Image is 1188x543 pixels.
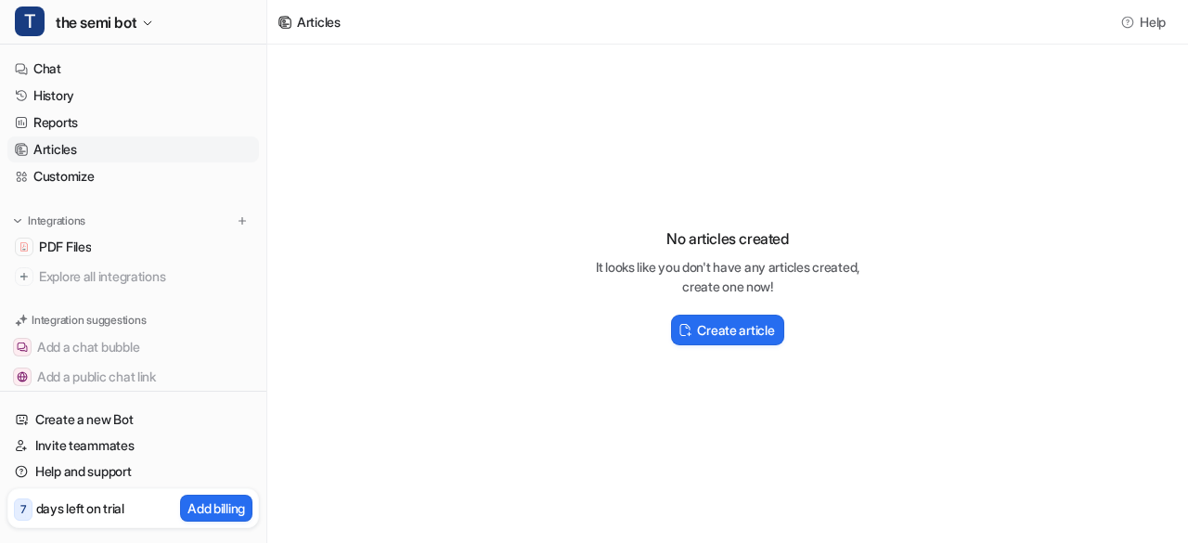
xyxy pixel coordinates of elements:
[297,12,341,32] div: Articles
[32,312,146,329] p: Integration suggestions
[579,227,876,250] h3: No articles created
[17,371,28,382] img: Add a public chat link
[7,459,259,485] a: Help and support
[7,110,259,136] a: Reports
[17,342,28,353] img: Add a chat bubble
[7,136,259,162] a: Articles
[39,238,91,256] span: PDF Files
[7,332,259,362] button: Add a chat bubbleAdd a chat bubble
[7,83,259,109] a: History
[1116,8,1173,35] button: Help
[19,241,30,252] img: PDF Files
[236,214,249,227] img: menu_add.svg
[7,264,259,290] a: Explore all integrations
[36,498,124,518] p: days left on trial
[579,257,876,296] p: It looks like you don't have any articles created, create one now!
[15,6,45,36] span: T
[7,234,259,260] a: PDF FilesPDF Files
[7,163,259,189] a: Customize
[187,498,245,518] p: Add billing
[11,214,24,227] img: expand menu
[7,212,91,230] button: Integrations
[697,320,774,340] h2: Create article
[180,495,252,522] button: Add billing
[7,56,259,82] a: Chat
[28,213,85,228] p: Integrations
[7,407,259,433] a: Create a new Bot
[7,362,259,392] button: Add a public chat linkAdd a public chat link
[671,315,783,345] button: Create article
[39,262,252,291] span: Explore all integrations
[56,9,136,35] span: the semi bot
[7,433,259,459] a: Invite teammates
[20,501,26,518] p: 7
[15,267,33,286] img: explore all integrations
